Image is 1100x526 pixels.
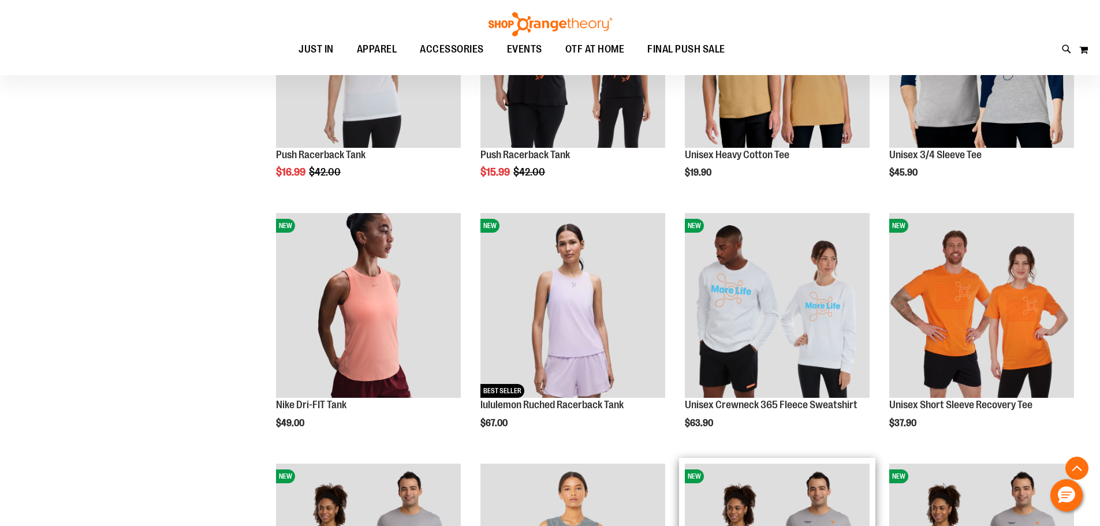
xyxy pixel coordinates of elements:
[357,36,397,62] span: APPAREL
[276,149,366,161] a: Push Racerback Tank
[685,149,789,161] a: Unisex Heavy Cotton Tee
[345,36,409,62] a: APPAREL
[480,213,665,400] a: lululemon Ruched Racerback TankNEWBEST SELLER
[513,166,547,178] span: $42.00
[309,166,342,178] span: $42.00
[276,399,346,411] a: Nike Dri-FIT Tank
[480,219,499,233] span: NEW
[495,36,554,63] a: EVENTS
[276,418,306,428] span: $49.00
[883,207,1080,458] div: product
[276,219,295,233] span: NEW
[889,149,982,161] a: Unisex 3/4 Sleeve Tee
[1050,479,1083,512] button: Hello, have a question? Let’s chat.
[685,418,715,428] span: $63.90
[889,213,1074,398] img: Unisex Short Sleeve Recovery Tee
[480,384,524,398] span: BEST SELLER
[480,399,624,411] a: lululemon Ruched Racerback Tank
[276,213,461,398] img: Nike Dri-FIT Tank
[685,219,704,233] span: NEW
[287,36,345,63] a: JUST IN
[685,213,870,400] a: Unisex Crewneck 365 Fleece SweatshirtNEW
[685,469,704,483] span: NEW
[480,418,509,428] span: $67.00
[270,207,467,458] div: product
[487,12,614,36] img: Shop Orangetheory
[408,36,495,63] a: ACCESSORIES
[679,207,875,458] div: product
[475,207,671,458] div: product
[889,213,1074,400] a: Unisex Short Sleeve Recovery TeeNEW
[299,36,334,62] span: JUST IN
[636,36,737,63] a: FINAL PUSH SALE
[647,36,725,62] span: FINAL PUSH SALE
[685,399,857,411] a: Unisex Crewneck 365 Fleece Sweatshirt
[480,149,570,161] a: Push Racerback Tank
[889,399,1032,411] a: Unisex Short Sleeve Recovery Tee
[480,166,512,178] span: $15.99
[1065,457,1088,480] button: Back To Top
[276,213,461,400] a: Nike Dri-FIT TankNEW
[276,166,307,178] span: $16.99
[889,469,908,483] span: NEW
[554,36,636,63] a: OTF AT HOME
[480,213,665,398] img: lululemon Ruched Racerback Tank
[889,219,908,233] span: NEW
[685,167,713,178] span: $19.90
[889,167,919,178] span: $45.90
[565,36,625,62] span: OTF AT HOME
[685,213,870,398] img: Unisex Crewneck 365 Fleece Sweatshirt
[507,36,542,62] span: EVENTS
[889,418,918,428] span: $37.90
[276,469,295,483] span: NEW
[420,36,484,62] span: ACCESSORIES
